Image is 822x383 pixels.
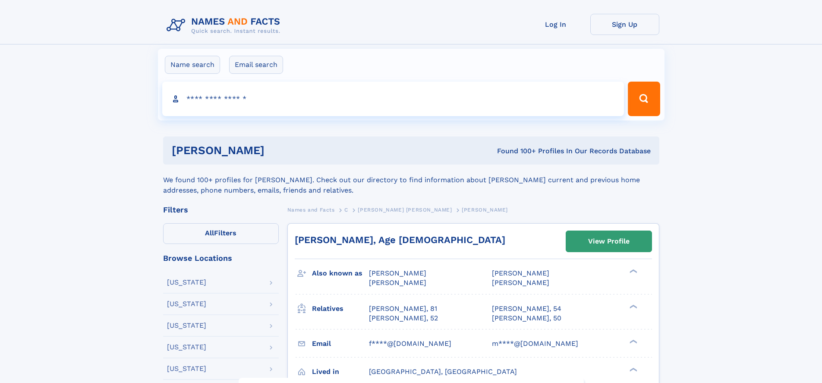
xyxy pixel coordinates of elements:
[369,313,438,323] a: [PERSON_NAME], 52
[163,206,279,214] div: Filters
[492,313,561,323] a: [PERSON_NAME], 50
[163,14,287,37] img: Logo Names and Facts
[369,367,517,376] span: [GEOGRAPHIC_DATA], [GEOGRAPHIC_DATA]
[312,266,369,281] h3: Also known as
[492,269,549,277] span: [PERSON_NAME]
[167,279,206,286] div: [US_STATE]
[229,56,283,74] label: Email search
[295,234,505,245] a: [PERSON_NAME], Age [DEMOGRAPHIC_DATA]
[172,145,381,156] h1: [PERSON_NAME]
[167,365,206,372] div: [US_STATE]
[205,229,214,237] span: All
[162,82,624,116] input: search input
[492,279,549,287] span: [PERSON_NAME]
[163,165,659,196] div: We found 100+ profiles for [PERSON_NAME]. Check out our directory to find information about [PERS...
[627,339,638,344] div: ❯
[287,204,335,215] a: Names and Facts
[492,304,561,313] a: [PERSON_NAME], 54
[381,146,651,156] div: Found 100+ Profiles In Our Records Database
[521,14,590,35] a: Log In
[167,322,206,329] div: [US_STATE]
[369,304,437,313] a: [PERSON_NAME], 81
[167,301,206,307] div: [US_STATE]
[627,304,638,309] div: ❯
[163,254,279,262] div: Browse Locations
[165,56,220,74] label: Name search
[167,344,206,351] div: [US_STATE]
[590,14,659,35] a: Sign Up
[627,367,638,372] div: ❯
[358,207,452,213] span: [PERSON_NAME] [PERSON_NAME]
[628,82,660,116] button: Search Button
[312,336,369,351] h3: Email
[369,269,426,277] span: [PERSON_NAME]
[344,204,348,215] a: C
[344,207,348,213] span: C
[312,301,369,316] h3: Relatives
[163,223,279,244] label: Filters
[369,279,426,287] span: [PERSON_NAME]
[462,207,508,213] span: [PERSON_NAME]
[566,231,652,252] a: View Profile
[312,364,369,379] h3: Lived in
[588,231,630,251] div: View Profile
[358,204,452,215] a: [PERSON_NAME] [PERSON_NAME]
[627,269,638,274] div: ❯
